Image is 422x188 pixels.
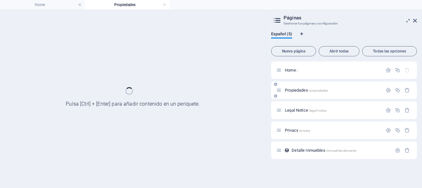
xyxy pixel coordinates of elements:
div: Legal Notice/legal-notice [283,108,382,112]
button: Nueva página [271,46,316,56]
h4: Propiedades [85,1,170,8]
span: Haz clic para abrir la página [292,148,357,153]
span: Haz clic para abrir la página [285,68,298,73]
div: Propiedades/propiedades [283,88,382,92]
span: /propiedades [309,89,328,92]
span: Haz clic para abrir la página [285,128,310,133]
span: Abrir todas [322,49,357,53]
div: Duplicar [395,67,400,73]
div: Eliminar [404,108,410,113]
h3: Gestionar tus páginas y configuración [284,21,404,26]
div: Configuración [395,148,400,153]
div: Privacy/privacy [283,128,382,132]
div: Detalle Inmuebles/inmuebles-elemento [290,148,392,152]
span: Nueva página [274,49,313,53]
h2: Páginas [284,15,417,21]
div: Eliminar [404,148,410,153]
div: Duplicar [395,87,400,93]
div: Duplicar [395,128,400,133]
div: Pestañas de idiomas [271,31,417,44]
div: Home/ [283,68,382,72]
button: Todas las opciones [362,46,417,56]
span: Todas las opciones [365,49,414,53]
span: Español (5) [271,30,292,39]
span: /privacy [299,129,310,132]
span: Haz clic para abrir la página [285,108,326,113]
span: /legal-notice [309,109,327,112]
span: /inmuebles-elemento [326,149,357,152]
button: Abrir todas [319,46,359,56]
div: La página principal no puede eliminarse [404,67,410,73]
div: Configuración [386,67,391,73]
div: Este diseño se usa como una plantilla para todos los elementos (como por ejemplo un post de un bl... [284,148,290,153]
div: Eliminar [404,87,410,93]
span: Haz clic para abrir la página [285,88,328,93]
div: Configuración [386,87,391,93]
div: Configuración [386,128,391,133]
span: / [297,69,298,72]
div: Eliminar [404,128,410,133]
div: Configuración [386,108,391,113]
div: Duplicar [395,108,400,113]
